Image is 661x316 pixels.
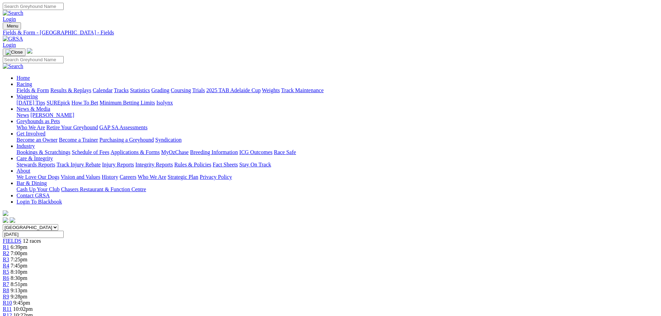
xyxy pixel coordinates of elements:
a: Bar & Dining [17,180,47,186]
div: About [17,174,658,180]
a: Retire Your Greyhound [46,124,98,130]
input: Search [3,3,64,10]
a: R9 [3,294,9,299]
span: R11 [3,306,12,312]
a: Tracks [114,87,129,93]
a: Injury Reports [102,162,134,167]
a: Minimum Betting Limits [99,100,155,106]
a: Stewards Reports [17,162,55,167]
a: Become an Owner [17,137,57,143]
span: 9:28pm [11,294,28,299]
img: Close [6,50,23,55]
a: History [102,174,118,180]
span: 6:39pm [11,244,28,250]
a: Racing [17,81,32,87]
a: Vision and Values [61,174,100,180]
a: Who We Are [138,174,166,180]
a: Race Safe [274,149,296,155]
a: FIELDS [3,238,21,244]
div: Get Involved [17,137,658,143]
input: Select date [3,231,64,238]
a: Trials [192,87,205,93]
span: 12 races [23,238,41,244]
a: How To Bet [72,100,98,106]
span: 7:00pm [11,250,28,256]
a: Who We Are [17,124,45,130]
input: Search [3,56,64,63]
a: Rules & Policies [174,162,211,167]
a: Fact Sheets [213,162,238,167]
a: Become a Trainer [59,137,98,143]
img: twitter.svg [10,217,15,223]
span: 9:13pm [11,287,28,293]
div: Racing [17,87,658,94]
a: Login To Blackbook [17,199,62,205]
a: Purchasing a Greyhound [99,137,154,143]
img: Search [3,63,23,69]
a: Bookings & Scratchings [17,149,70,155]
a: ICG Outcomes [239,149,272,155]
span: 7:25pm [11,257,28,262]
a: [PERSON_NAME] [30,112,74,118]
a: Wagering [17,94,38,99]
a: Industry [17,143,35,149]
a: Fields & Form - [GEOGRAPHIC_DATA] - Fields [3,30,658,36]
a: Get Involved [17,131,45,137]
a: Statistics [130,87,150,93]
a: Track Maintenance [281,87,324,93]
img: logo-grsa-white.png [27,48,32,54]
a: R7 [3,281,9,287]
img: Search [3,10,23,16]
a: Syndication [155,137,181,143]
span: Menu [7,23,18,29]
span: 8:10pm [11,269,28,275]
a: 2025 TAB Adelaide Cup [206,87,261,93]
a: R4 [3,263,9,269]
a: Grading [151,87,169,93]
a: Calendar [93,87,113,93]
a: Privacy Policy [200,174,232,180]
span: 10:02pm [13,306,33,312]
div: Industry [17,149,658,155]
a: Track Injury Rebate [56,162,101,167]
a: Stay On Track [239,162,271,167]
a: R2 [3,250,9,256]
a: Coursing [171,87,191,93]
a: Integrity Reports [135,162,173,167]
a: R8 [3,287,9,293]
a: R3 [3,257,9,262]
a: Greyhounds as Pets [17,118,60,124]
a: R1 [3,244,9,250]
a: GAP SA Assessments [99,124,148,130]
span: 7:45pm [11,263,28,269]
a: Contact GRSA [17,193,50,198]
button: Toggle navigation [3,22,21,30]
a: About [17,168,30,174]
img: logo-grsa-white.png [3,210,8,216]
a: Fields & Form [17,87,49,93]
a: Applications & Forms [111,149,160,155]
a: Weights [262,87,280,93]
a: Cash Up Your Club [17,186,60,192]
a: [DATE] Tips [17,100,45,106]
a: R5 [3,269,9,275]
a: Results & Replays [50,87,91,93]
a: Isolynx [156,100,173,106]
img: facebook.svg [3,217,8,223]
img: GRSA [3,36,23,42]
a: Chasers Restaurant & Function Centre [61,186,146,192]
a: Breeding Information [190,149,238,155]
a: We Love Our Dogs [17,174,59,180]
span: R6 [3,275,9,281]
div: Greyhounds as Pets [17,124,658,131]
a: R10 [3,300,12,306]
